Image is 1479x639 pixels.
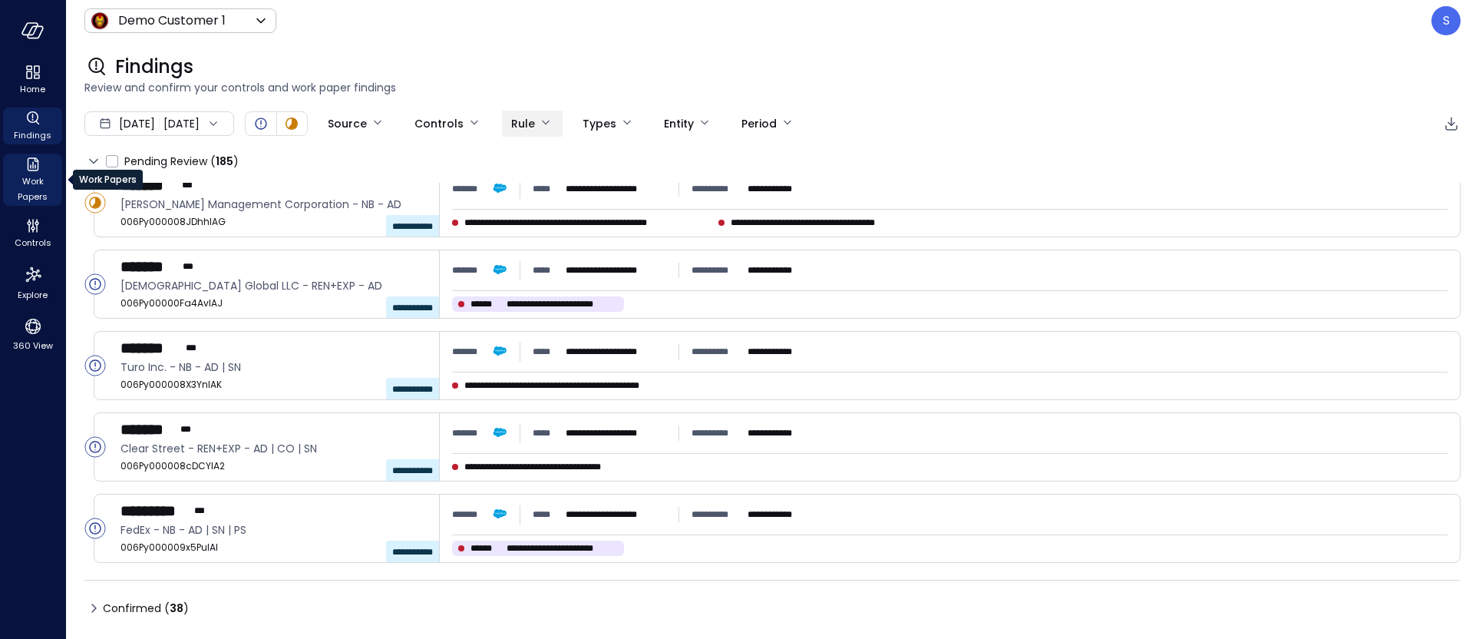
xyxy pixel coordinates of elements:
[252,114,270,133] div: Open
[3,261,62,304] div: Explore
[9,174,56,204] span: Work Papers
[120,277,427,294] span: Jain Global LLC - REN+EXP - AD
[103,596,189,621] span: Confirmed
[583,111,616,137] div: Types
[120,540,427,555] span: 006Py000009x5PuIAI
[414,111,464,137] div: Controls
[84,192,106,214] div: In Progress
[216,154,233,169] span: 185
[84,518,106,539] div: Open
[120,359,427,376] span: Turo Inc. - NB - AD | SN
[1431,6,1461,35] div: Steve Sovik
[14,127,51,143] span: Findings
[170,601,183,616] span: 38
[18,287,48,303] span: Explore
[120,377,427,392] span: 006Py000008X3YnIAK
[282,114,301,133] div: In Progress
[124,149,239,174] span: Pending Review
[3,108,62,144] div: Findings
[84,79,1461,96] span: Review and confirm your controls and work paper findings
[120,440,427,457] span: Clear Street - REN+EXP - AD | CO | SN
[328,111,367,137] div: Source
[3,61,62,98] div: Home
[741,111,777,137] div: Period
[115,55,193,79] span: Findings
[164,600,189,617] div: ( )
[210,153,239,170] div: ( )
[1443,12,1450,30] p: S
[20,81,45,97] span: Home
[511,111,535,137] div: Rule
[91,12,109,30] img: Icon
[84,355,106,376] div: Open
[118,12,226,30] p: Demo Customer 1
[15,235,51,250] span: Controls
[84,436,106,458] div: Open
[119,115,155,132] span: [DATE]
[1442,114,1461,134] div: Export to CSV
[3,215,62,252] div: Controls
[664,111,694,137] div: Entity
[120,459,427,474] span: 006Py000008cDCYIA2
[84,273,106,295] div: Open
[120,296,427,311] span: 006Py00000Fa4AvIAJ
[13,338,53,353] span: 360 View
[3,313,62,355] div: 360 View
[120,521,427,538] span: FedEx - NB - AD | SN | PS
[120,196,427,213] span: Elliott Management Corporation - NB - AD
[73,170,143,190] div: Work Papers
[3,154,62,206] div: Work Papers
[120,214,427,230] span: 006Py000008JDhhIAG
